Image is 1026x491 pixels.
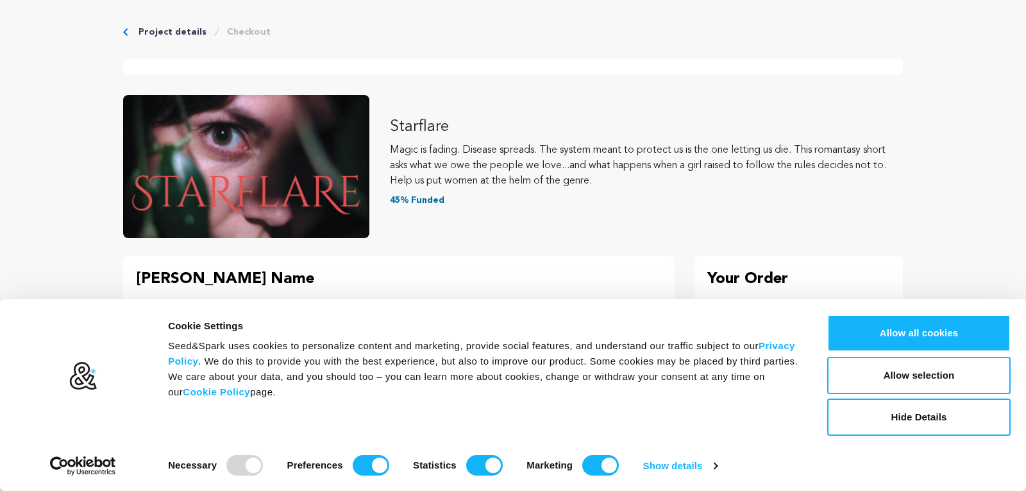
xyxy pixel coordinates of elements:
button: Allow all cookies [827,314,1011,352]
button: Hide Details [827,399,1011,436]
a: Privacy Policy [168,340,795,366]
button: Allow selection [827,357,1011,394]
div: Seed&Spark uses cookies to personalize content and marketing, provide social features, and unders... [168,338,798,400]
p: [PERSON_NAME] Name [136,269,399,289]
a: Project details [139,26,206,39]
div: Breadcrumb [123,26,903,39]
p: Starflare [390,117,903,137]
div: Cookie Settings [168,318,798,334]
strong: Marketing [526,460,573,470]
p: Your Order [707,269,890,289]
img: Starflare image [123,95,369,238]
a: Cookie Policy [183,386,250,397]
p: Magic is fading. Disease spreads. The system meant to protect us is the one letting us die. This ... [390,142,903,189]
a: Checkout [227,26,271,39]
a: Usercentrics Cookiebot - opens in a new window [27,456,139,476]
a: Show details [643,456,718,476]
strong: Statistics [413,460,457,470]
strong: Necessary [168,460,217,470]
img: logo [69,361,97,391]
p: 45% Funded [390,194,903,207]
strong: Preferences [287,460,343,470]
